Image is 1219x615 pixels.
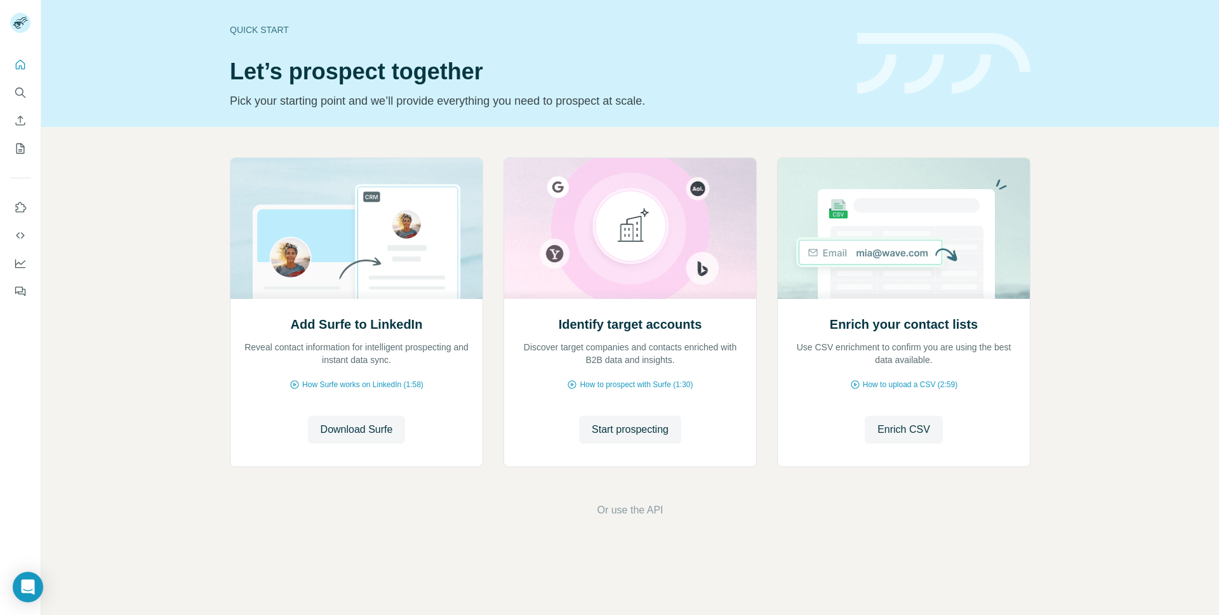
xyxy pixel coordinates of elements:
[592,422,669,437] span: Start prospecting
[777,158,1030,299] img: Enrich your contact lists
[10,81,30,104] button: Search
[230,92,842,110] p: Pick your starting point and we’ll provide everything you need to prospect at scale.
[230,59,842,84] h1: Let’s prospect together
[10,53,30,76] button: Quick start
[597,503,663,518] button: Or use the API
[830,315,978,333] h2: Enrich your contact lists
[857,33,1030,95] img: banner
[308,416,406,444] button: Download Surfe
[291,315,423,333] h2: Add Surfe to LinkedIn
[10,252,30,275] button: Dashboard
[243,341,470,366] p: Reveal contact information for intelligent prospecting and instant data sync.
[790,341,1017,366] p: Use CSV enrichment to confirm you are using the best data available.
[302,379,423,390] span: How Surfe works on LinkedIn (1:58)
[13,572,43,602] div: Open Intercom Messenger
[10,280,30,303] button: Feedback
[865,416,943,444] button: Enrich CSV
[877,422,930,437] span: Enrich CSV
[321,422,393,437] span: Download Surfe
[10,109,30,132] button: Enrich CSV
[863,379,957,390] span: How to upload a CSV (2:59)
[10,196,30,219] button: Use Surfe on LinkedIn
[230,158,483,299] img: Add Surfe to LinkedIn
[10,137,30,160] button: My lists
[559,315,702,333] h2: Identify target accounts
[579,416,681,444] button: Start prospecting
[503,158,757,299] img: Identify target accounts
[517,341,743,366] p: Discover target companies and contacts enriched with B2B data and insights.
[230,23,842,36] div: Quick start
[580,379,693,390] span: How to prospect with Surfe (1:30)
[10,224,30,247] button: Use Surfe API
